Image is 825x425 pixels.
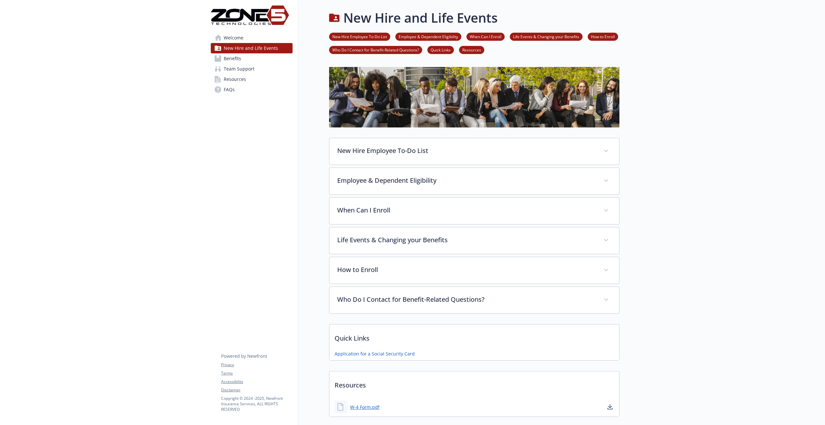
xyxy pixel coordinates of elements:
span: Team Support [224,64,254,74]
a: Who Do I Contact for Benefit-Related Questions? [329,47,422,53]
a: Accessibility [221,379,292,385]
div: Employee & Dependent Eligibility [329,168,619,194]
p: Who Do I Contact for Benefit-Related Questions? [337,295,596,304]
div: When Can I Enroll [329,198,619,224]
a: Employee & Dependent Eligibility [395,33,461,39]
a: Team Support [211,64,293,74]
a: New Hire Employee To-Do List [329,33,390,39]
p: How to Enroll [337,265,596,275]
p: Employee & Dependent Eligibility [337,176,596,185]
span: FAQs [224,84,235,95]
a: Resources [459,47,484,53]
a: New Hire and Life Events [211,43,293,53]
a: Terms [221,370,292,376]
p: Copyright © 2024 - 2025 , Newfront Insurance Services, ALL RIGHTS RESERVED [221,396,292,412]
a: FAQs [211,84,293,95]
a: Disclaimer [221,387,292,393]
a: W-4 Form.pdf [350,404,380,410]
a: Application for a Social Security Card [335,350,415,357]
p: Resources [329,371,619,395]
span: New Hire and Life Events [224,43,278,53]
span: Resources [224,74,246,84]
div: New Hire Employee To-Do List [329,138,619,165]
span: Welcome [224,33,243,43]
a: Privacy [221,362,292,368]
div: How to Enroll [329,257,619,284]
a: How to Enroll [588,33,618,39]
p: Quick Links [329,324,619,348]
a: When Can I Enroll [466,33,505,39]
a: download document [606,403,614,411]
div: Who Do I Contact for Benefit-Related Questions? [329,287,619,313]
img: new hire page banner [329,67,619,127]
a: Welcome [211,33,293,43]
a: Resources [211,74,293,84]
span: Benefits [224,53,241,64]
a: Life Events & Changing your Benefits [510,33,583,39]
p: Life Events & Changing your Benefits [337,235,596,245]
p: New Hire Employee To-Do List [337,146,596,156]
p: When Can I Enroll [337,205,596,215]
div: Life Events & Changing your Benefits [329,227,619,254]
h1: New Hire and Life Events [343,8,498,27]
a: Quick Links [427,47,454,53]
a: Benefits [211,53,293,64]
